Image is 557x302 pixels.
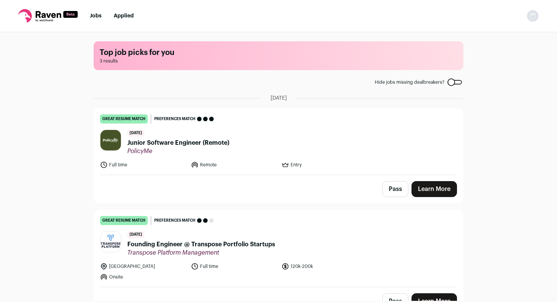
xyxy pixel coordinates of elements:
button: Pass [382,181,408,197]
button: Open dropdown [527,10,539,22]
a: great resume match Preferences match [DATE] Junior Software Engineer (Remote) PolicyMe Full time ... [94,108,463,175]
a: Jobs [90,13,102,19]
li: Full time [100,161,186,169]
li: [GEOGRAPHIC_DATA] [100,263,186,270]
a: Learn More [411,181,457,197]
li: Onsite [100,273,186,281]
a: Applied [114,13,134,19]
li: Remote [191,161,277,169]
div: great resume match [100,114,148,124]
li: 120k-200k [282,263,368,270]
li: Entry [282,161,368,169]
span: Founding Engineer @ Transpose Portfolio Startups [127,240,275,249]
span: PolicyMe [127,147,229,155]
span: [DATE] [127,130,144,137]
li: Full time [191,263,277,270]
a: great resume match Preferences match [DATE] Founding Engineer @ Transpose Portfolio Startups Tran... [94,210,463,287]
img: ebedf61b1458d01543198c735936d5a6ad9dcb711373ad410104d1a23f371d2f.jpg [100,232,121,252]
img: 8f08461f69f5544a4921fd8e22f601df971b667297244e4e7f1aab3c1f4d6caf.jpg [100,130,121,150]
span: Preferences match [154,217,196,224]
span: Hide jobs missing dealbreakers? [375,79,444,85]
span: Transpose Platform Management [127,249,275,257]
span: [DATE] [127,231,144,238]
h1: Top job picks for you [100,47,457,58]
img: nopic.png [527,10,539,22]
div: great resume match [100,216,148,225]
span: Preferences match [154,115,196,123]
span: 3 results [100,58,457,64]
span: [DATE] [271,94,287,102]
span: Junior Software Engineer (Remote) [127,138,229,147]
